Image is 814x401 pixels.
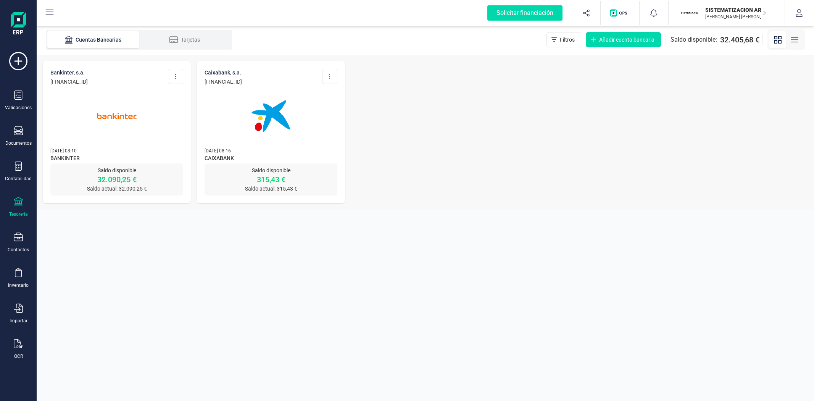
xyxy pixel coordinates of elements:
button: Logo de OPS [605,1,635,25]
p: Saldo actual: 32.090,25 € [50,185,183,192]
button: SISISTEMATIZACION ARQUITECTONICA EN REFORMAS SL[PERSON_NAME] [PERSON_NAME] [678,1,775,25]
span: [DATE] 08:16 [205,148,231,154]
span: CAIXABANK [205,154,337,163]
div: Documentos [5,140,32,146]
span: [DATE] 08:10 [50,148,77,154]
p: [FINANCIAL_ID] [205,78,242,86]
img: Logo de OPS [610,9,630,17]
span: BANKINTER [50,154,183,163]
div: Cuentas Bancarias [63,36,124,44]
p: 315,43 € [205,174,337,185]
div: Importar [10,318,27,324]
span: 32.405,68 € [720,34,759,45]
p: Saldo disponible [50,167,183,174]
img: SI [681,5,698,21]
p: [FINANCIAL_ID] [50,78,88,86]
p: Saldo disponible [205,167,337,174]
div: Tesorería [9,211,28,217]
span: Filtros [560,36,575,44]
p: BANKINTER, S.A. [50,69,88,76]
p: [PERSON_NAME] [PERSON_NAME] [705,14,766,20]
span: Añadir cuenta bancaria [599,36,654,44]
span: Saldo disponible: [671,35,717,44]
div: Contabilidad [5,176,32,182]
p: CAIXABANK, S.A. [205,69,242,76]
button: Solicitar financiación [478,1,572,25]
div: OCR [14,353,23,359]
div: Solicitar financiación [487,5,563,21]
button: Añadir cuenta bancaria [586,32,661,47]
p: Saldo actual: 315,43 € [205,185,337,192]
div: Inventario [8,282,29,288]
div: Validaciones [5,105,32,111]
img: Logo Finanedi [11,12,26,37]
div: Tarjetas [154,36,215,44]
button: Filtros [546,32,581,47]
p: SISTEMATIZACION ARQUITECTONICA EN REFORMAS SL [705,6,766,14]
div: Contactos [8,247,29,253]
p: 32.090,25 € [50,174,183,185]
